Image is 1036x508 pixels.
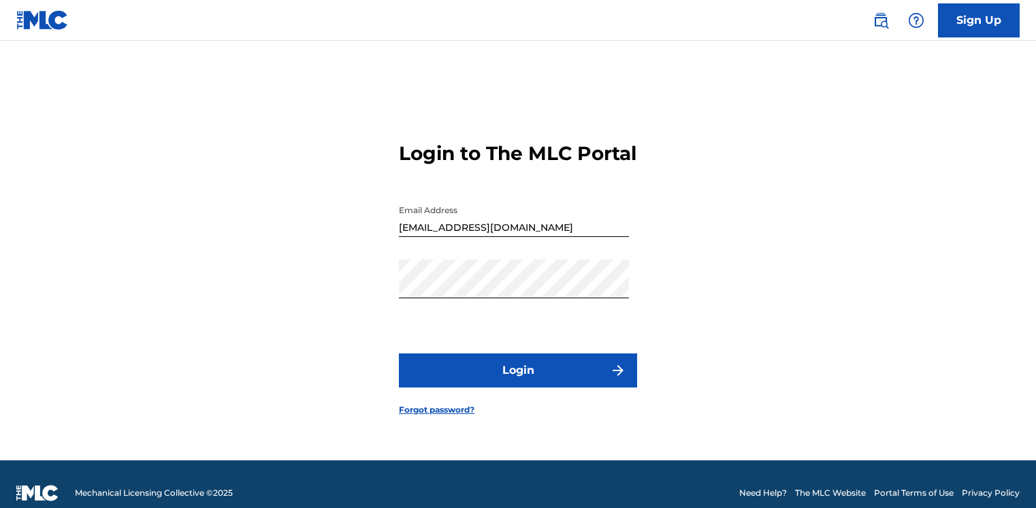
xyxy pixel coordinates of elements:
[75,487,233,499] span: Mechanical Licensing Collective © 2025
[739,487,787,499] a: Need Help?
[903,7,930,34] div: Help
[867,7,894,34] a: Public Search
[16,10,69,30] img: MLC Logo
[938,3,1020,37] a: Sign Up
[399,353,637,387] button: Login
[16,485,59,501] img: logo
[962,487,1020,499] a: Privacy Policy
[399,142,636,165] h3: Login to The MLC Portal
[873,12,889,29] img: search
[874,487,954,499] a: Portal Terms of Use
[399,404,474,416] a: Forgot password?
[908,12,924,29] img: help
[610,362,626,379] img: f7272a7cc735f4ea7f67.svg
[795,487,866,499] a: The MLC Website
